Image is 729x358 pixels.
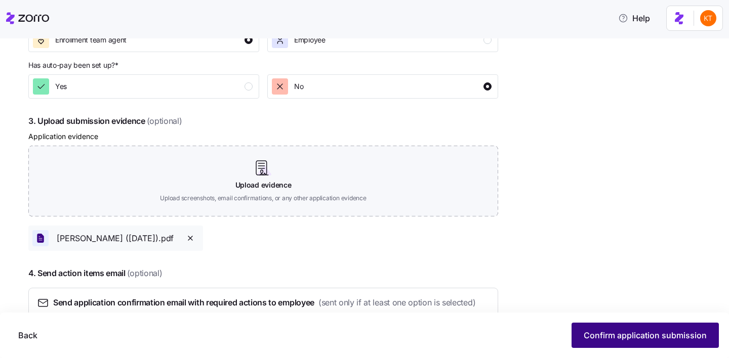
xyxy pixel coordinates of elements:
[53,296,314,309] span: Send application confirmation email with required actions to employee
[28,115,498,127] span: 3. Upload submission evidence
[28,131,98,142] label: Application evidence
[318,296,475,309] span: (sent only if at least one option is selected)
[610,8,658,28] button: Help
[127,267,163,280] span: (optional)
[57,232,161,245] span: [PERSON_NAME] ([DATE]).
[28,267,498,280] span: 4. Send action items email
[161,232,174,245] span: pdf
[147,115,182,127] span: (optional)
[28,60,118,70] span: Has auto-pay been set up? *
[700,10,716,26] img: aad2ddc74cf02b1998d54877cdc71599
[18,329,37,341] span: Back
[572,323,719,348] button: Confirm application submission
[584,329,707,341] span: Confirm application submission
[618,12,650,24] span: Help
[294,81,303,92] span: No
[55,35,127,45] span: Enrollment team agent
[294,35,326,45] span: Employee
[10,323,46,348] button: Back
[55,81,67,92] span: Yes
